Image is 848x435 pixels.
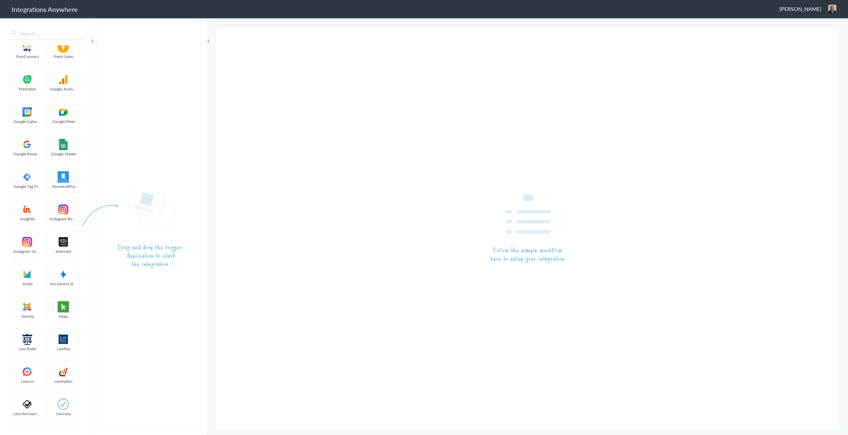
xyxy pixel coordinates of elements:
img: lexicata.png [49,399,78,410]
img: instagram-logo.svg [13,236,41,247]
span: HousecallPro [47,184,79,189]
span: Keap [47,313,79,319]
img: GoogleSheetLogo.png [49,139,78,150]
img: insightly-logo.svg [13,204,41,215]
img: google-logo.svg [13,139,41,150]
span: Google Analytics [47,86,79,92]
span: Google Meet [47,119,79,124]
span: Jira Service Desk [47,281,79,287]
img: FranConnect.png [13,41,41,53]
img: JiraServiceDesk.png [49,269,78,280]
img: google-calendar-logo.svg [13,106,41,118]
img: lawpay-logo.svg [49,334,78,345]
span: Google Reviews [11,151,43,157]
span: Lawmatics [47,378,79,384]
img: jimdo-logo.svg [13,269,41,280]
span: Instagram Streaming [11,248,43,254]
img: google-analytics.svg [49,74,78,85]
span: FranConnect [11,54,43,59]
img: HouseCallPro-logo.png [49,171,78,183]
span: Google Calendar [11,119,43,124]
img: keap.png [49,301,78,312]
span: Law Ruler [11,346,43,352]
span: LawPay [47,346,79,352]
img: instruction-trigger.png [82,184,182,268]
img: instruction-workflow.png [491,194,565,263]
img: instagram-logo.svg [49,204,78,215]
span: Lawcus [11,378,43,384]
span: Instagram Bookings [47,216,79,222]
h1: Integrations Anywhere [12,5,78,14]
img: less-annoying-CRM-logo.svg [13,399,41,410]
img: google-tag-manager.svg [13,171,41,183]
span: Google Tag Manager [11,184,43,189]
span: Freshdesk [11,86,43,92]
img: joomla-logo.svg [13,301,41,312]
span: Google Sheets [47,151,79,157]
img: googlemeet-logo.svg [49,106,78,118]
span: [PERSON_NAME] [779,5,821,13]
img: lawcus-logo.svg [13,366,41,377]
span: Insightly [11,216,43,222]
img: Lawmatics.jpg [49,366,78,377]
img: freshsales.png [49,41,78,53]
span: Jimdo [11,281,43,287]
span: Fresh Sales [47,54,79,59]
img: img-0405.jpg [828,5,836,13]
span: Less Annoying CRM [11,411,43,416]
span: Intercom [47,248,79,254]
img: lawruler-logo.png [13,334,41,345]
input: Search... [7,27,84,40]
img: intercom-logo.svg [49,236,78,247]
span: Joomla [11,313,43,319]
img: freshdesk-logo.svg [13,74,41,85]
span: Lexicata [47,411,79,416]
